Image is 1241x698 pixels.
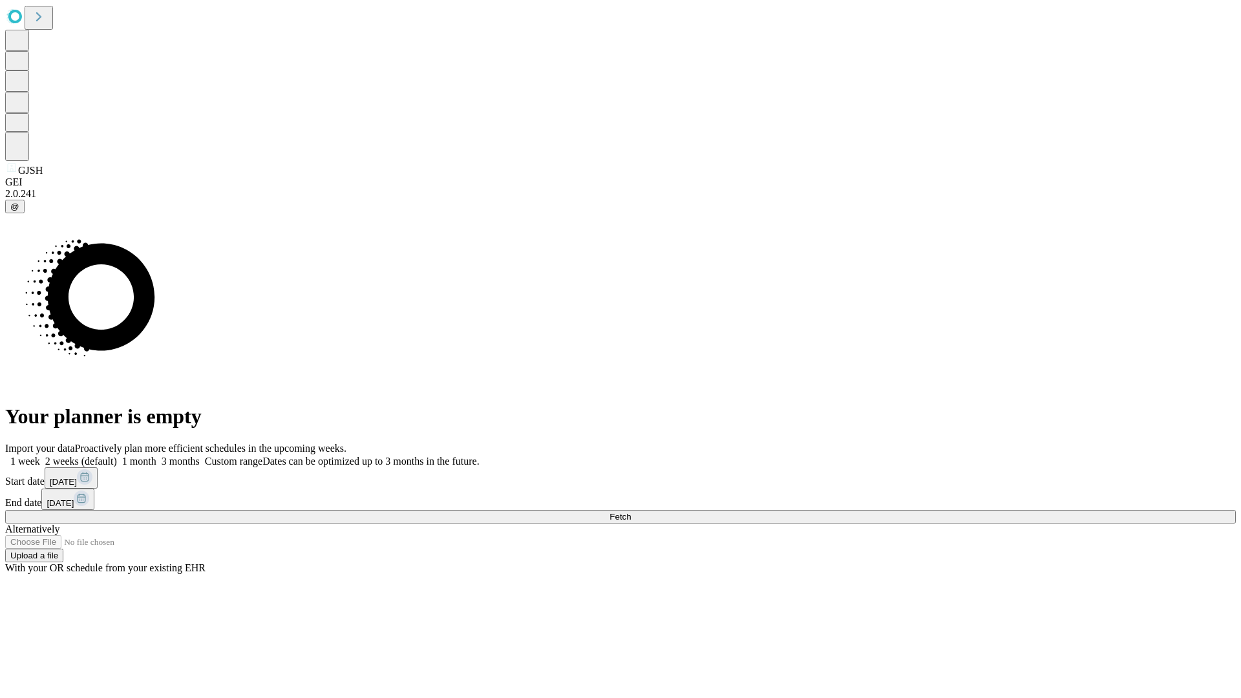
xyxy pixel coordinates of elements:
span: [DATE] [47,498,74,508]
span: Fetch [610,512,631,522]
div: End date [5,489,1236,510]
button: @ [5,200,25,213]
span: Proactively plan more efficient schedules in the upcoming weeks. [75,443,346,454]
button: [DATE] [41,489,94,510]
span: 1 month [122,456,156,467]
span: @ [10,202,19,211]
span: With your OR schedule from your existing EHR [5,562,206,573]
span: Custom range [205,456,262,467]
span: 3 months [162,456,200,467]
div: Start date [5,467,1236,489]
button: Fetch [5,510,1236,523]
span: 1 week [10,456,40,467]
span: [DATE] [50,477,77,487]
div: GEI [5,176,1236,188]
button: Upload a file [5,549,63,562]
div: 2.0.241 [5,188,1236,200]
span: Import your data [5,443,75,454]
span: Alternatively [5,523,59,534]
button: [DATE] [45,467,98,489]
span: 2 weeks (default) [45,456,117,467]
h1: Your planner is empty [5,405,1236,428]
span: Dates can be optimized up to 3 months in the future. [262,456,479,467]
span: GJSH [18,165,43,176]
